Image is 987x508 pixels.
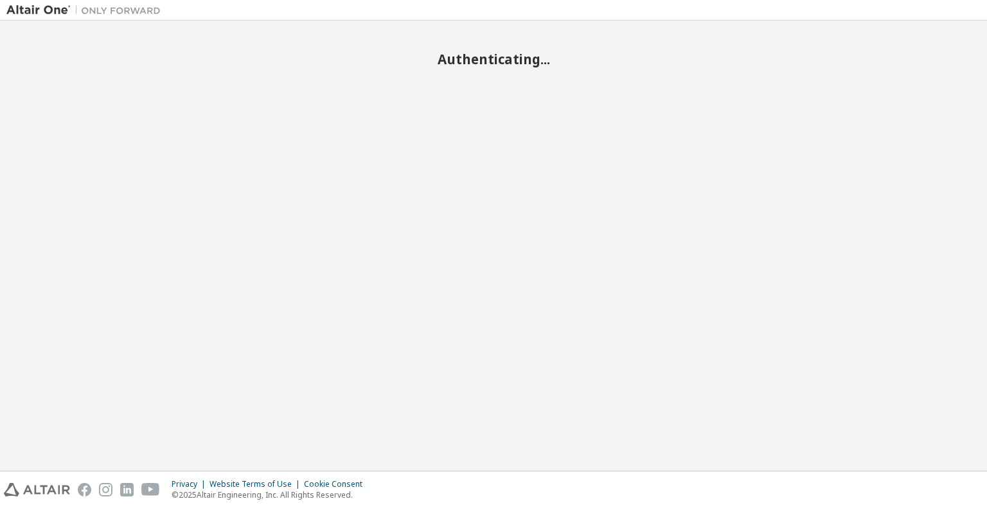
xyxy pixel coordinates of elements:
[4,483,70,496] img: altair_logo.svg
[6,51,981,67] h2: Authenticating...
[6,4,167,17] img: Altair One
[172,479,209,489] div: Privacy
[304,479,370,489] div: Cookie Consent
[99,483,112,496] img: instagram.svg
[172,489,370,500] p: © 2025 Altair Engineering, Inc. All Rights Reserved.
[209,479,304,489] div: Website Terms of Use
[78,483,91,496] img: facebook.svg
[141,483,160,496] img: youtube.svg
[120,483,134,496] img: linkedin.svg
